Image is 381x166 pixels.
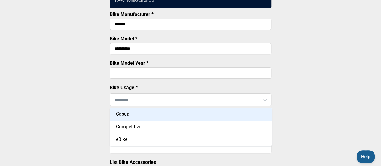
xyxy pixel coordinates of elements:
label: Bike Manufacturer * [110,11,154,17]
label: Bike Serial Number [110,135,152,141]
label: Bike Model * [110,36,137,42]
iframe: Toggle Customer Support [357,150,375,163]
label: List Bike Accessories [110,159,156,165]
div: Competitive [110,121,272,133]
label: Bike Purchase Price * [110,111,157,116]
div: eBike [110,133,272,146]
div: Casual [110,108,272,121]
label: Bike Model Year * [110,60,148,66]
label: Bike Usage * [110,85,138,90]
